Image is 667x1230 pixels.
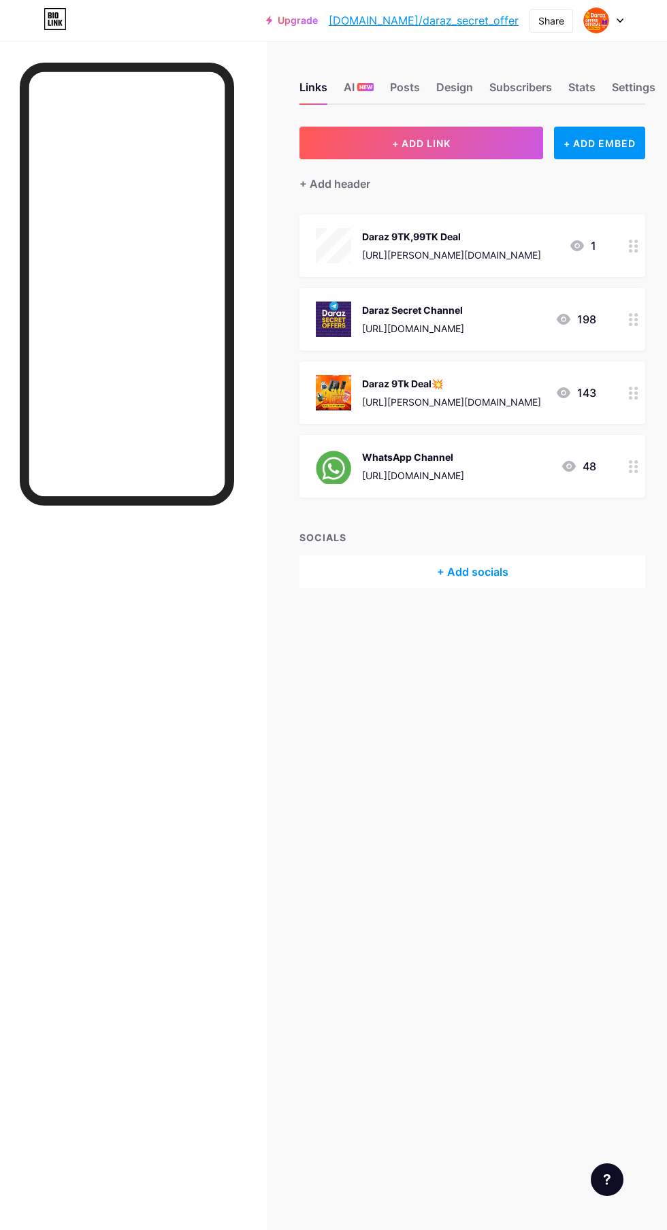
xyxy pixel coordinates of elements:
button: + ADD LINK [299,127,543,159]
div: Daraz 9TK,99TK Deal [362,229,541,244]
img: WhatsApp Channel [316,449,351,484]
div: Settings [612,79,655,103]
div: [URL][DOMAIN_NAME] [362,468,464,483]
div: AI [344,79,374,103]
div: Share [538,14,564,28]
div: Links [299,79,327,103]
div: SOCIALS [299,530,645,545]
a: [DOMAIN_NAME]/daraz_secret_offer [329,12,519,29]
div: + ADD EMBED [554,127,645,159]
div: Subscribers [489,79,552,103]
div: + Add socials [299,555,645,588]
div: [URL][DOMAIN_NAME] [362,321,464,336]
div: 143 [555,385,596,401]
div: Daraz 9Tk Deal💥 [362,376,541,391]
div: Posts [390,79,420,103]
span: NEW [359,83,372,91]
div: + Add header [299,176,370,192]
div: 1 [569,238,596,254]
img: Daraz 9Tk Deal💥 [316,375,351,410]
div: Daraz Secret Channel [362,303,464,317]
div: 48 [561,458,596,474]
div: 198 [555,311,596,327]
img: Daraz Secret Channel [316,302,351,337]
div: [URL][PERSON_NAME][DOMAIN_NAME] [362,248,541,262]
img: Poly Akther [583,7,609,33]
div: Design [436,79,473,103]
div: [URL][PERSON_NAME][DOMAIN_NAME] [362,395,541,409]
div: WhatsApp Channel [362,450,464,464]
a: Upgrade [266,15,318,26]
span: + ADD LINK [392,137,451,149]
div: Stats [568,79,596,103]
